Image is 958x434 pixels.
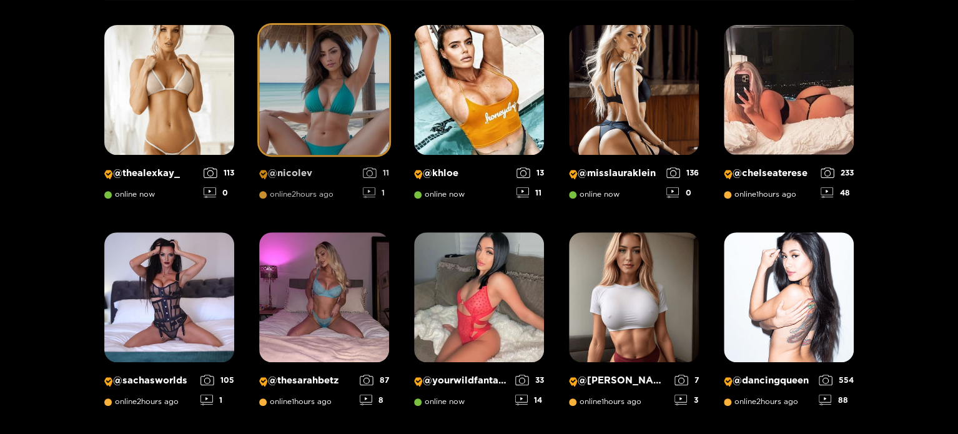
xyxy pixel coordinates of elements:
[666,167,699,178] div: 136
[674,395,699,405] div: 3
[569,232,699,415] a: Creator Profile Image: michelle@[PERSON_NAME]online1hours ago73
[259,375,353,387] p: @ thesarahbetz
[819,375,854,385] div: 554
[724,25,854,155] img: Creator Profile Image: chelseaterese
[104,190,155,199] span: online now
[674,375,699,385] div: 7
[724,397,798,406] span: online 2 hours ago
[724,25,854,207] a: Creator Profile Image: chelseaterese@chelseatereseonline1hours ago23348
[569,375,668,387] p: @ [PERSON_NAME]
[516,187,544,198] div: 11
[515,375,544,385] div: 33
[516,167,544,178] div: 13
[724,232,854,415] a: Creator Profile Image: dancingqueen@dancingqueenonline2hours ago55488
[104,232,234,415] a: Creator Profile Image: sachasworlds@sachasworldsonline2hours ago1051
[259,232,389,415] a: Creator Profile Image: thesarahbetz@thesarahbetzonline1hours ago878
[569,190,620,199] span: online now
[104,167,197,179] p: @ thealexkay_
[821,167,854,178] div: 233
[724,190,796,199] span: online 1 hours ago
[414,25,544,207] a: Creator Profile Image: khloe@khloeonline now1311
[104,25,234,207] a: Creator Profile Image: thealexkay_@thealexkay_online now1130
[360,395,389,405] div: 8
[821,187,854,198] div: 48
[363,167,389,178] div: 11
[569,167,660,179] p: @ misslauraklein
[569,25,699,155] img: Creator Profile Image: misslauraklein
[104,25,234,155] img: Creator Profile Image: thealexkay_
[515,395,544,405] div: 14
[259,167,357,179] p: @ nicolev
[569,397,641,406] span: online 1 hours ago
[414,232,544,362] img: Creator Profile Image: yourwildfantasyy69
[259,232,389,362] img: Creator Profile Image: thesarahbetz
[666,187,699,198] div: 0
[724,375,812,387] p: @ dancingqueen
[363,187,389,198] div: 1
[259,25,389,207] a: Creator Profile Image: nicolev@nicolevonline2hours ago111
[204,167,234,178] div: 113
[414,232,544,415] a: Creator Profile Image: yourwildfantasyy69@yourwildfantasyy69online now3314
[724,232,854,362] img: Creator Profile Image: dancingqueen
[104,232,234,362] img: Creator Profile Image: sachasworlds
[414,25,544,155] img: Creator Profile Image: khloe
[200,395,234,405] div: 1
[724,167,814,179] p: @ chelseaterese
[569,25,699,207] a: Creator Profile Image: misslauraklein@misslaurakleinonline now1360
[259,397,332,406] span: online 1 hours ago
[200,375,234,385] div: 105
[259,190,333,199] span: online 2 hours ago
[259,25,389,155] img: Creator Profile Image: nicolev
[414,397,465,406] span: online now
[569,232,699,362] img: Creator Profile Image: michelle
[104,375,194,387] p: @ sachasworlds
[819,395,854,405] div: 88
[104,397,179,406] span: online 2 hours ago
[414,190,465,199] span: online now
[360,375,389,385] div: 87
[204,187,234,198] div: 0
[414,167,510,179] p: @ khloe
[414,375,509,387] p: @ yourwildfantasyy69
